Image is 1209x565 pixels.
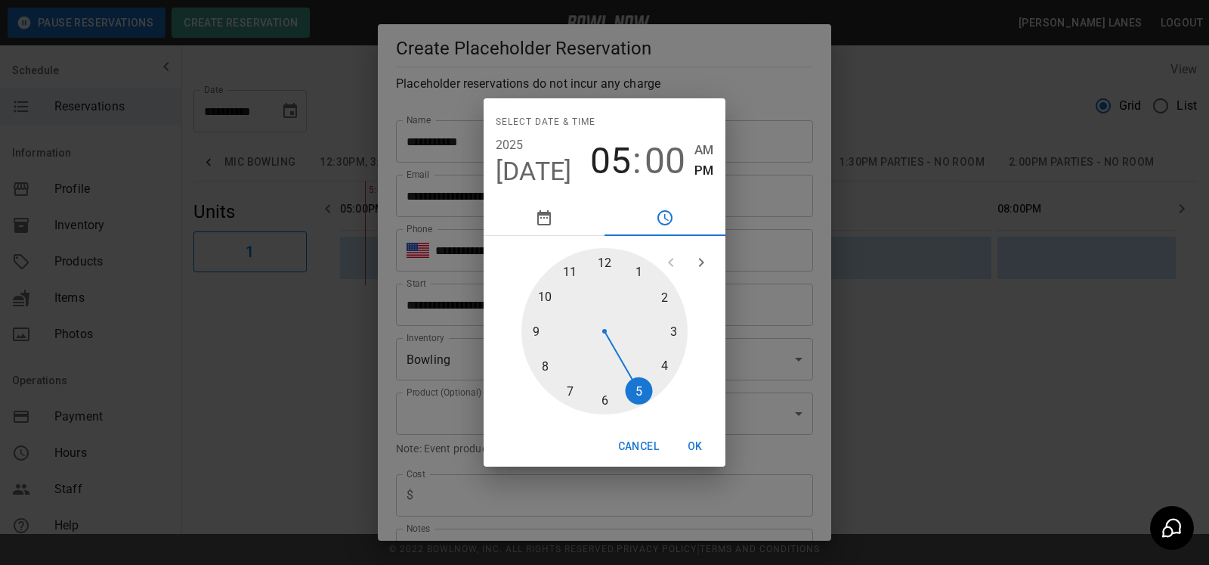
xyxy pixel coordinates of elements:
[694,140,713,160] button: AM
[496,135,524,156] button: 2025
[484,200,604,236] button: pick date
[590,140,631,182] button: 05
[496,156,572,188] button: [DATE]
[496,110,595,135] span: Select date & time
[612,433,665,461] button: Cancel
[645,140,685,182] button: 00
[632,140,642,182] span: :
[694,160,713,181] button: PM
[604,200,725,236] button: pick time
[686,247,716,278] button: open next view
[671,433,719,461] button: OK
